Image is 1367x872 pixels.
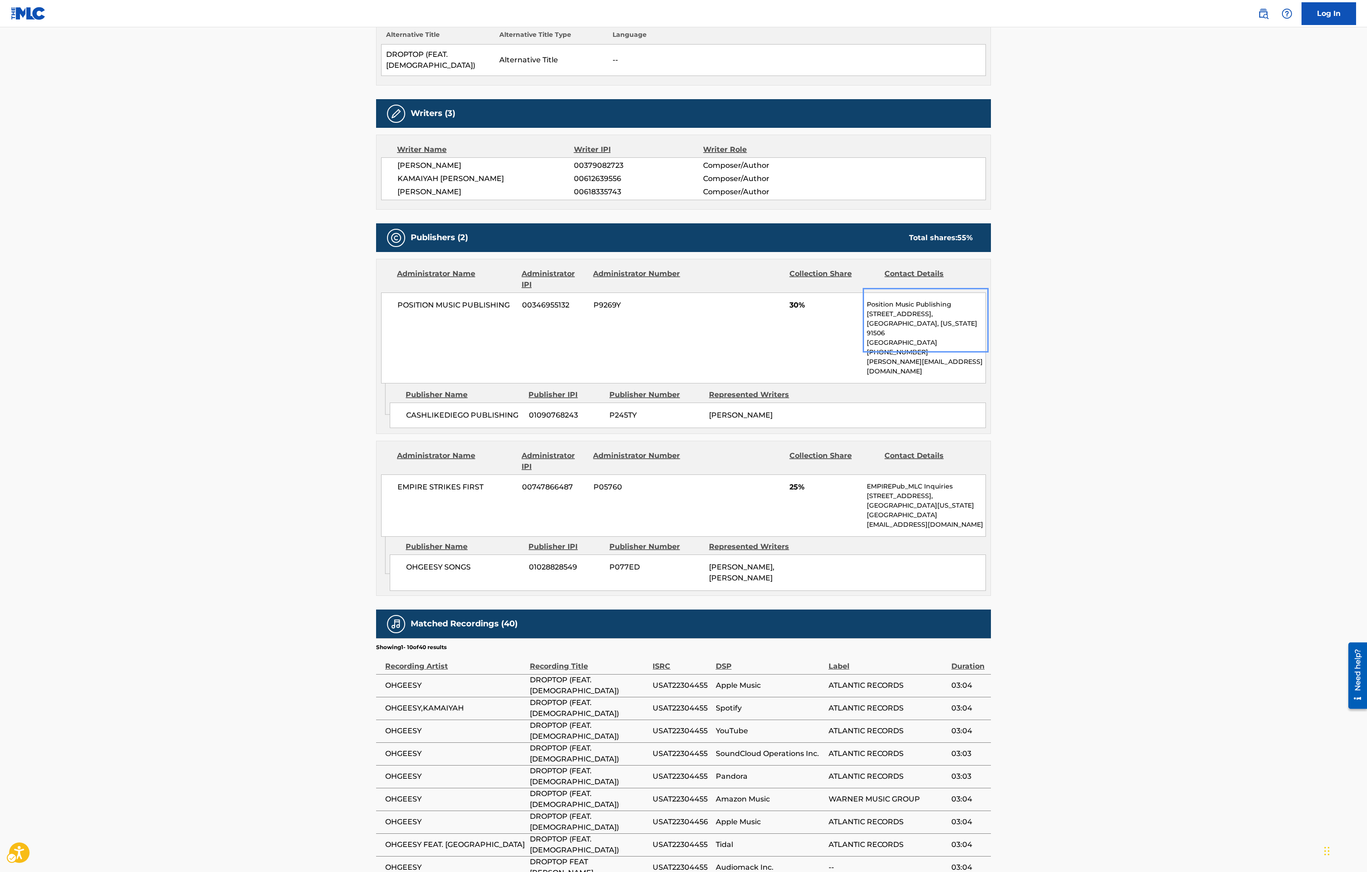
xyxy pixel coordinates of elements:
span: 03:04 [951,794,986,805]
iframe: Iframe | Resource Center [1342,639,1367,712]
h5: Writers (3) [411,108,455,119]
img: Writers [391,108,402,119]
h5: Matched Recordings (40) [411,619,518,629]
span: ATLANTIC RECORDS [829,771,947,782]
th: Language [608,30,986,45]
div: Contact Details [885,450,973,472]
span: OHGEESY SONGS [406,562,522,573]
img: MLC Logo [11,7,46,20]
div: Chat Widget [1322,828,1367,872]
span: DROPTOP (FEAT. [DEMOGRAPHIC_DATA]) [530,811,648,833]
span: Composer/Author [703,186,821,197]
span: 00747866487 [522,482,587,493]
span: 00618335743 [574,186,703,197]
span: Composer/Author [703,160,821,171]
span: USAT22304455 [653,726,711,736]
span: ATLANTIC RECORDS [829,703,947,714]
a: Log In [1302,2,1356,25]
div: Represented Writers [709,541,802,552]
p: [STREET_ADDRESS], [867,309,985,319]
div: Administrator Name [397,450,515,472]
span: 00612639556 [574,173,703,184]
div: Collection Share [789,268,878,290]
td: Alternative Title [495,45,608,76]
div: Total shares: [909,232,973,243]
span: ATLANTIC RECORDS [829,839,947,850]
span: 03:04 [951,680,986,691]
div: Administrator Number [593,450,681,472]
span: YouTube [716,726,824,736]
span: EMPIRE STRIKES FIRST [397,482,515,493]
div: Contact Details [885,268,973,290]
p: [STREET_ADDRESS], [867,491,985,501]
div: Administrator IPI [522,450,586,472]
span: 00346955132 [522,300,587,311]
p: Showing 1 - 10 of 40 results [376,643,447,651]
span: USAT22304455 [653,703,711,714]
span: P077ED [609,562,702,573]
span: ATLANTIC RECORDS [829,726,947,736]
div: Administrator Number [593,268,681,290]
span: 25% [789,482,860,493]
span: OHGEESY [385,748,525,759]
span: OHGEESY,KAMAIYAH [385,703,525,714]
div: DSP [716,651,824,672]
span: USAT22304455 [653,748,711,759]
p: [PHONE_NUMBER] [867,348,985,357]
div: Administrator IPI [522,268,586,290]
span: 55 % [957,233,973,242]
p: [PERSON_NAME][EMAIL_ADDRESS][DOMAIN_NAME] [867,357,985,376]
p: [GEOGRAPHIC_DATA][US_STATE] [867,501,985,510]
p: EMPIREPub_MLC Inquiries [867,482,985,491]
span: 01028828549 [529,562,603,573]
span: P9269Y [593,300,682,311]
div: Publisher Number [609,541,702,552]
th: Alternative Title [382,30,495,45]
span: ATLANTIC RECORDS [829,680,947,691]
p: [GEOGRAPHIC_DATA] [867,510,985,520]
span: DROPTOP (FEAT. [DEMOGRAPHIC_DATA]) [530,788,648,810]
div: Publisher IPI [528,389,603,400]
span: CASHLIKEDIEGO PUBLISHING [406,410,522,421]
span: P05760 [593,482,682,493]
img: Publishers [391,232,402,243]
div: Publisher Name [406,389,522,400]
th: Alternative Title Type [495,30,608,45]
span: OHGEESY [385,680,525,691]
div: Publisher Number [609,389,702,400]
span: KAMAIYAH [PERSON_NAME] [397,173,574,184]
div: Collection Share [789,450,878,472]
span: [PERSON_NAME] [397,186,574,197]
img: Matched Recordings [391,619,402,630]
span: Pandora [716,771,824,782]
span: 30% [789,300,860,311]
p: [EMAIL_ADDRESS][DOMAIN_NAME] [867,520,985,529]
span: P245TY [609,410,702,421]
span: POSITION MUSIC PUBLISHING [397,300,515,311]
iframe: Hubspot Iframe [1322,828,1367,872]
div: Label [829,651,947,672]
span: Apple Music [716,817,824,827]
span: DROPTOP (FEAT. [DEMOGRAPHIC_DATA]) [530,697,648,719]
div: Writer Name [397,144,574,155]
span: 03:04 [951,817,986,827]
span: 03:04 [951,726,986,736]
span: Apple Music [716,680,824,691]
span: Tidal [716,839,824,850]
span: USAT22304455 [653,794,711,805]
span: DROPTOP (FEAT. [DEMOGRAPHIC_DATA]) [530,766,648,787]
span: OHGEESY [385,794,525,805]
span: DROPTOP (FEAT. [DEMOGRAPHIC_DATA]) [530,743,648,765]
div: ISRC [653,651,711,672]
p: [GEOGRAPHIC_DATA], [US_STATE] 91506 [867,319,985,338]
div: Recording Title [530,651,648,672]
span: Composer/Author [703,173,821,184]
div: Publisher IPI [528,541,603,552]
span: [PERSON_NAME] [709,411,773,419]
div: Represented Writers [709,389,802,400]
div: Writer IPI [574,144,704,155]
span: WARNER MUSIC GROUP [829,794,947,805]
span: OHGEESY [385,817,525,827]
span: DROPTOP (FEAT. [DEMOGRAPHIC_DATA]) [530,834,648,856]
